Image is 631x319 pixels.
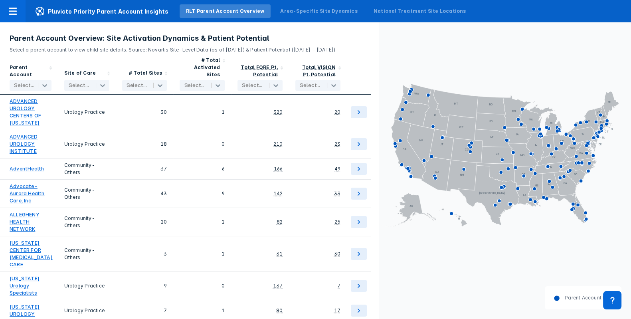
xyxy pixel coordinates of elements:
div: # Total Activated Sites [180,57,220,78]
dd: Parent Account HQ [560,294,610,301]
div: 6 [180,162,225,176]
div: National Treatment Site Locations [374,8,466,15]
div: Sort [58,53,116,95]
a: RLT Parent Account Overview [180,4,271,18]
p: Select a parent account to view child site details. Source: Novartis Site-Level Data (as of [DATE... [10,43,369,53]
div: 43 [122,183,167,204]
div: Urology Practice [64,303,109,318]
div: 23 [334,141,340,148]
div: Community-Others [64,211,109,233]
div: Contact Support [603,291,621,309]
div: Parent Account [10,64,47,78]
a: [US_STATE] CENTER FOR [MEDICAL_DATA] CARE [10,240,53,268]
div: Area-Specific Site Dynamics [280,8,357,15]
div: # Total Sites [129,69,162,78]
div: RLT Parent Account Overview [186,8,264,15]
div: 210 [273,141,283,148]
div: 18 [122,133,167,155]
div: Select... [14,82,34,89]
div: Total FORE Pt. Potential [241,64,278,77]
a: [US_STATE] Urology Specialists [10,275,51,297]
div: 9 [122,275,167,297]
a: ALLEGHENY HEALTH NETWORK [10,211,51,233]
div: 9 [180,183,225,204]
div: 31 [276,250,283,258]
a: National Treatment Site Locations [367,4,473,18]
div: 25 [334,218,340,226]
div: 7 [122,303,167,318]
a: ADVANCED UROLOGY INSTITUTE [10,133,51,155]
div: 30 [122,98,167,127]
div: 33 [334,190,340,197]
div: 17 [334,307,340,314]
span: Pluvicto Priority Parent Account Insights [26,6,178,16]
div: Urology Practice [64,98,109,127]
a: AdventHealth [10,165,44,172]
div: 0 [180,275,225,297]
div: Sort [173,53,231,95]
a: Advocate-Aurora Health Care, Inc [10,183,51,204]
div: 80 [276,307,283,314]
div: Community-Others [64,183,109,204]
div: Site of Care [64,69,96,78]
div: 2 [180,211,225,233]
div: 2 [180,240,225,268]
div: 1 [180,303,225,318]
div: 49 [334,165,340,172]
div: 1 [180,98,225,127]
a: ADVANCED UROLOGY CENTERS OF [US_STATE] [10,98,51,127]
div: 20 [334,109,340,116]
div: 166 [274,165,283,172]
div: 137 [273,282,283,289]
div: 7 [337,282,340,289]
a: [US_STATE] UROLOGY [10,303,51,318]
div: Total VISION Pt. Potential [302,64,336,77]
h3: Parent Account Overview: Site Activation Dynamics & Patient Potential [10,34,369,43]
div: Sort [289,53,347,95]
div: 142 [273,190,283,197]
div: 20 [122,211,167,233]
div: Community-Others [64,162,109,176]
div: 37 [122,162,167,176]
div: Urology Practice [64,133,109,155]
div: Urology Practice [64,275,109,297]
div: Sort [116,53,174,95]
div: 320 [273,109,283,116]
div: 30 [334,250,340,258]
a: Area-Specific Site Dynamics [274,4,364,18]
div: Community-Others [64,240,109,268]
div: 82 [277,218,283,226]
div: 0 [180,133,225,155]
div: Sort [231,53,289,95]
div: 3 [122,240,167,268]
